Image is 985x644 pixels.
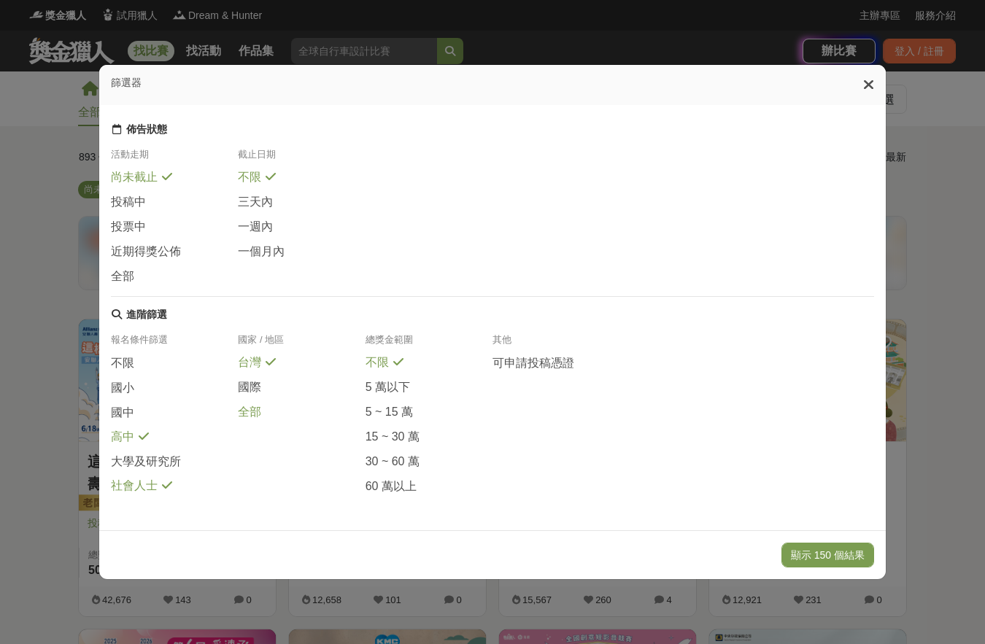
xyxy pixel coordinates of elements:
[111,381,134,396] span: 國小
[126,309,167,322] div: 進階篩選
[111,77,142,88] span: 篩選器
[111,430,134,445] span: 高中
[111,356,134,371] span: 不限
[238,333,365,355] div: 國家 / 地區
[492,333,619,355] div: 其他
[366,333,492,355] div: 總獎金範圍
[366,430,420,445] span: 15 ~ 30 萬
[366,380,410,395] span: 5 萬以下
[238,148,365,170] div: 截止日期
[111,170,158,185] span: 尚未截止
[111,406,134,421] span: 國中
[126,123,167,136] div: 佈告狀態
[111,478,158,494] span: 社會人士
[238,244,285,260] span: 一個月內
[238,380,261,395] span: 國際
[238,195,273,210] span: 三天內
[238,355,261,371] span: 台灣
[238,405,261,420] span: 全部
[111,454,181,470] span: 大學及研究所
[111,269,134,284] span: 全部
[492,356,574,371] span: 可申請投稿憑證
[366,405,413,420] span: 5 ~ 15 萬
[111,333,238,355] div: 報名條件篩選
[111,148,238,170] div: 活動走期
[366,454,420,470] span: 30 ~ 60 萬
[366,355,389,371] span: 不限
[111,220,146,235] span: 投票中
[111,195,146,210] span: 投稿中
[111,244,181,260] span: 近期得獎公佈
[781,543,874,567] button: 顯示 150 個結果
[238,170,261,185] span: 不限
[366,479,417,494] span: 60 萬以上
[238,220,273,235] span: 一週內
